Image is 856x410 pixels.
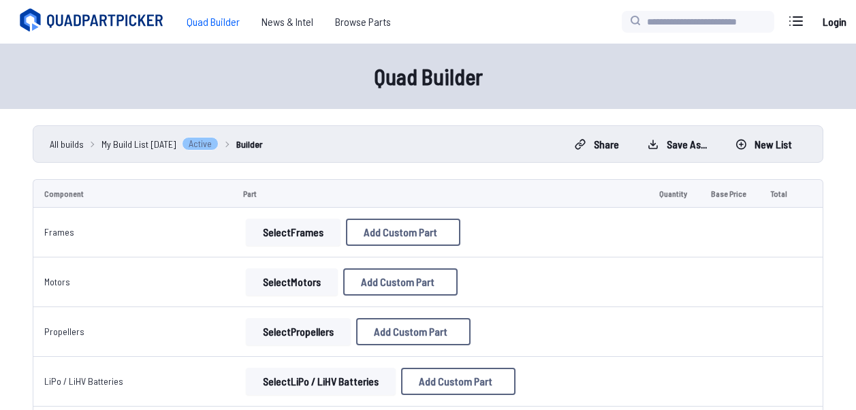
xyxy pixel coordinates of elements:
button: SelectFrames [246,219,340,246]
button: Add Custom Part [401,368,516,395]
button: Add Custom Part [346,219,460,246]
td: Total [759,179,799,208]
button: SelectMotors [246,268,338,296]
a: All builds [50,137,84,151]
a: Browse Parts [324,8,402,35]
a: Quad Builder [176,8,251,35]
a: My Build List [DATE]Active [101,137,219,151]
a: Frames [44,226,74,238]
span: Add Custom Part [419,376,492,387]
a: News & Intel [251,8,324,35]
a: Propellers [44,326,84,337]
a: Login [818,8,851,35]
a: SelectFrames [243,219,343,246]
a: Motors [44,276,70,287]
span: My Build List [DATE] [101,137,176,151]
span: Add Custom Part [361,277,434,287]
a: SelectPropellers [243,318,353,345]
td: Quantity [648,179,700,208]
button: Share [563,133,631,155]
td: Part [232,179,648,208]
span: Active [182,137,219,151]
span: Add Custom Part [374,326,447,337]
button: SelectPropellers [246,318,351,345]
button: Save as... [636,133,718,155]
a: SelectLiPo / LiHV Batteries [243,368,398,395]
button: New List [724,133,804,155]
a: SelectMotors [243,268,340,296]
button: Add Custom Part [356,318,471,345]
button: SelectLiPo / LiHV Batteries [246,368,396,395]
button: Add Custom Part [343,268,458,296]
td: Base Price [700,179,759,208]
span: Add Custom Part [364,227,437,238]
h1: Quad Builder [16,60,840,93]
td: Component [33,179,232,208]
a: Builder [236,137,263,151]
a: LiPo / LiHV Batteries [44,375,123,387]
